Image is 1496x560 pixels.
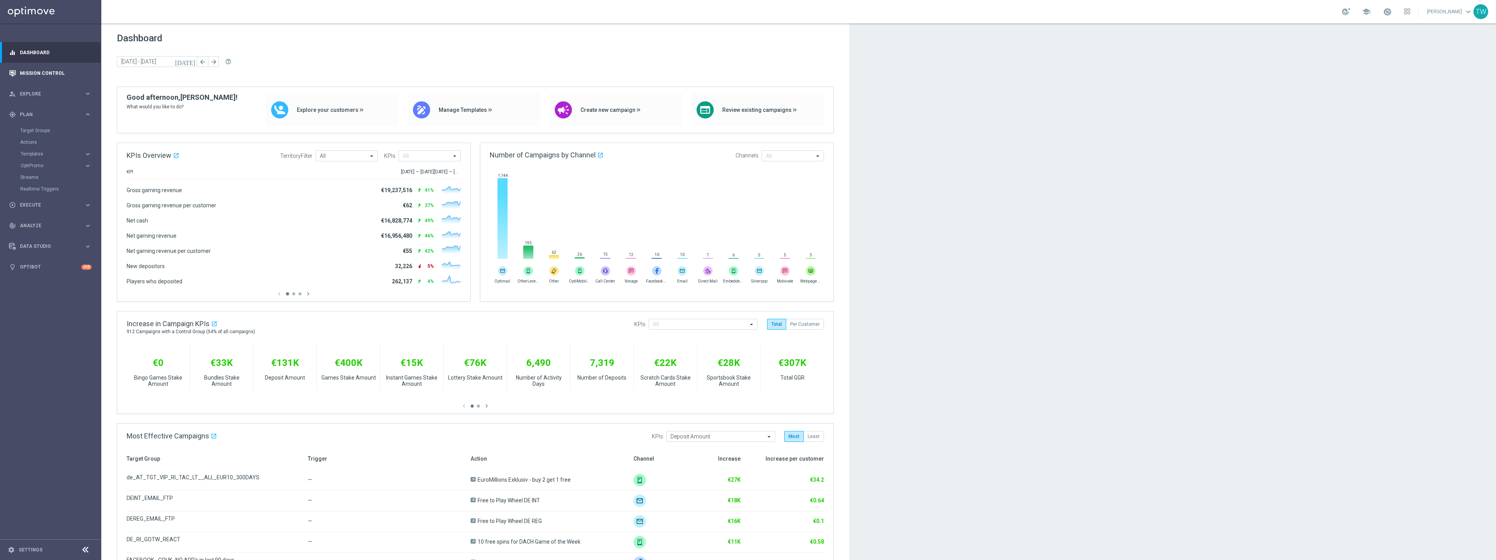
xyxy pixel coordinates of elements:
[9,202,92,208] button: play_circle_outline Execute keyboard_arrow_right
[21,163,84,168] div: OptiPromo
[20,257,81,277] a: Optibot
[84,201,92,209] i: keyboard_arrow_right
[20,186,81,192] a: Realtime Triggers
[20,139,81,145] a: Actions
[21,152,76,156] span: Templates
[9,243,92,249] button: Data Studio keyboard_arrow_right
[9,49,92,56] button: equalizer Dashboard
[20,244,84,249] span: Data Studio
[20,151,92,157] button: Templates keyboard_arrow_right
[20,171,101,183] div: Streams
[9,257,92,277] div: Optibot
[9,111,84,118] div: Plan
[20,125,101,136] div: Target Groups
[84,243,92,250] i: keyboard_arrow_right
[1473,4,1488,19] div: TW
[9,111,16,118] i: gps_fixed
[9,49,16,56] i: equalizer
[20,63,92,83] a: Mission Control
[9,111,92,118] button: gps_fixed Plan keyboard_arrow_right
[9,91,92,97] button: person_search Explore keyboard_arrow_right
[1362,7,1371,16] span: school
[9,90,84,97] div: Explore
[9,90,16,97] i: person_search
[1426,6,1473,18] a: [PERSON_NAME]keyboard_arrow_down
[20,136,101,148] div: Actions
[20,183,101,195] div: Realtime Triggers
[20,174,81,180] a: Streams
[84,111,92,118] i: keyboard_arrow_right
[9,264,92,270] button: lightbulb Optibot +10
[1464,7,1473,16] span: keyboard_arrow_down
[84,90,92,97] i: keyboard_arrow_right
[84,222,92,230] i: keyboard_arrow_right
[9,243,84,250] div: Data Studio
[9,63,92,83] div: Mission Control
[20,160,101,171] div: OptiPromo
[81,265,92,270] div: +10
[21,163,76,168] span: OptiPromo
[20,148,101,160] div: Templates
[9,222,16,229] i: track_changes
[20,42,92,63] a: Dashboard
[8,546,15,553] i: settings
[84,162,92,170] i: keyboard_arrow_right
[84,150,92,158] i: keyboard_arrow_right
[20,92,84,96] span: Explore
[20,163,92,169] button: OptiPromo keyboard_arrow_right
[20,112,84,117] span: Plan
[9,70,92,76] button: Mission Control
[20,223,84,228] span: Analyze
[9,263,16,270] i: lightbulb
[9,223,92,229] button: track_changes Analyze keyboard_arrow_right
[9,201,84,208] div: Execute
[9,201,16,208] i: play_circle_outline
[20,203,84,207] span: Execute
[9,42,92,63] div: Dashboard
[9,222,84,229] div: Analyze
[19,548,42,552] a: Settings
[21,152,84,156] div: Templates
[20,127,81,134] a: Target Groups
